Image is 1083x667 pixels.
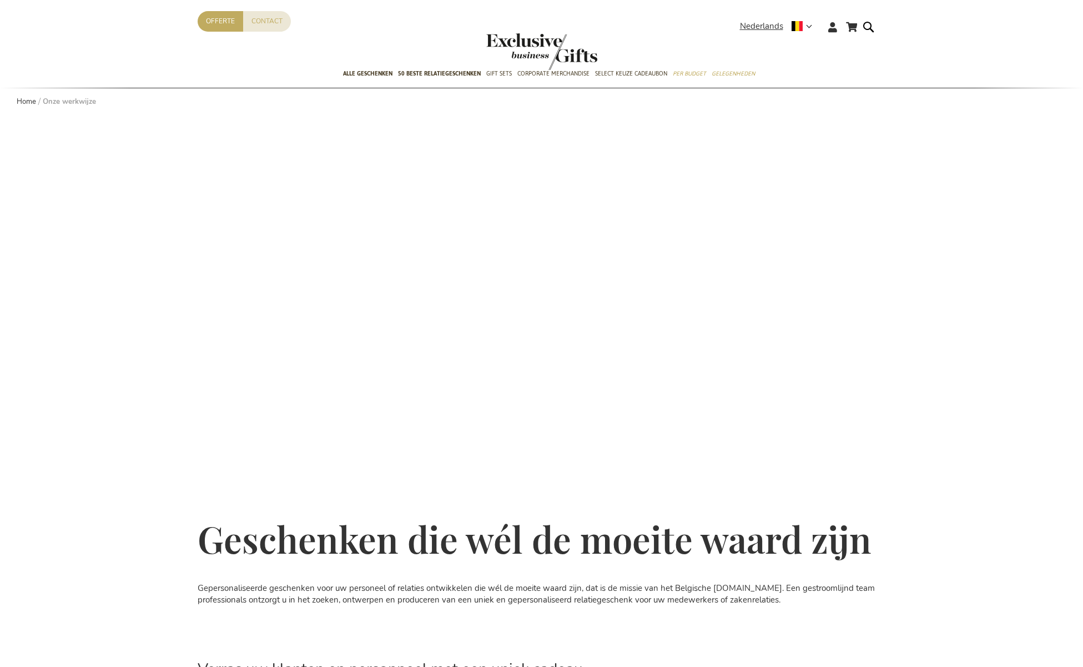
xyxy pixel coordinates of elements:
[198,583,875,605] span: Gepersonaliseerde geschenken voor uw personeel of relaties ontwikkelen die wél de moeite waard zi...
[486,33,597,70] img: Exclusive Business gifts logo
[198,11,243,32] a: Offerte
[740,20,783,33] span: Nederlands
[673,68,706,79] span: Per Budget
[398,68,481,79] span: 50 beste relatiegeschenken
[398,61,481,88] a: 50 beste relatiegeschenken
[712,68,755,79] span: Gelegenheden
[343,61,392,88] a: Alle Geschenken
[486,33,542,70] a: store logo
[673,61,706,88] a: Per Budget
[198,515,872,563] span: Geschenken die wél de moeite waard zijn
[43,97,96,107] strong: Onze werkwijze
[595,68,667,79] span: Select Keuze Cadeaubon
[595,61,667,88] a: Select Keuze Cadeaubon
[343,68,392,79] span: Alle Geschenken
[712,61,755,88] a: Gelegenheden
[17,97,36,107] a: Home
[243,11,291,32] a: Contact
